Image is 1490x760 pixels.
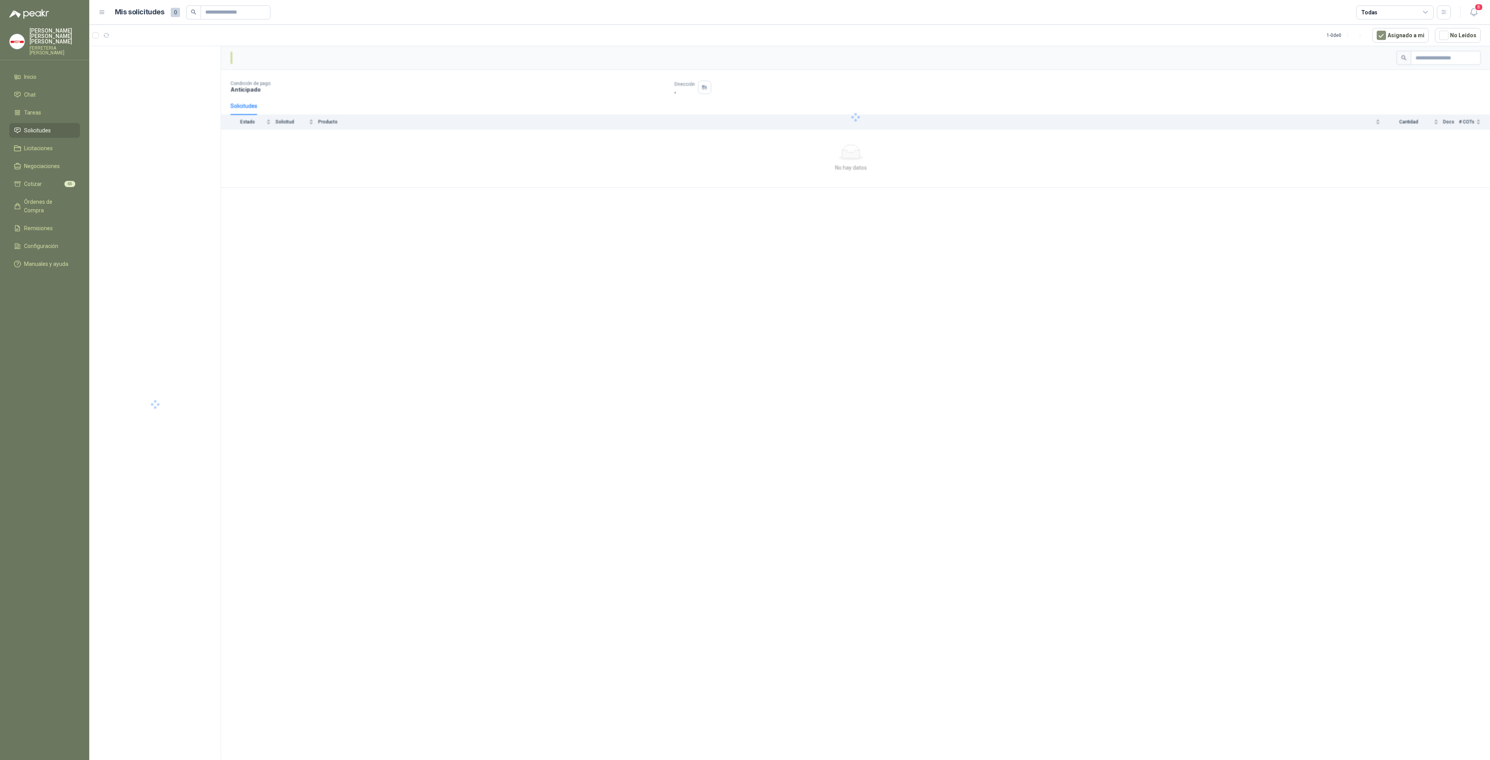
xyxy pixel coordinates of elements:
span: Licitaciones [24,144,53,153]
p: [PERSON_NAME] [PERSON_NAME] [PERSON_NAME] [29,28,80,44]
span: Órdenes de Compra [24,198,73,215]
span: Manuales y ayuda [24,260,68,268]
button: Asignado a mi [1372,28,1429,43]
span: 0 [171,8,180,17]
img: Logo peakr [9,9,49,19]
a: Tareas [9,105,80,120]
div: 1 - 0 de 0 [1327,29,1366,42]
a: Negociaciones [9,159,80,174]
a: Manuales y ayuda [9,257,80,271]
span: Tareas [24,108,41,117]
p: FERRETERIA [PERSON_NAME] [29,46,80,55]
a: Inicio [9,69,80,84]
span: Solicitudes [24,126,51,135]
a: Configuración [9,239,80,253]
a: Órdenes de Compra [9,194,80,218]
button: 8 [1467,5,1481,19]
button: No Leídos [1435,28,1481,43]
a: Licitaciones [9,141,80,156]
span: Configuración [24,242,58,250]
a: Remisiones [9,221,80,236]
span: 65 [64,181,75,187]
span: Remisiones [24,224,53,233]
h1: Mis solicitudes [115,7,165,18]
div: Todas [1361,8,1377,17]
a: Solicitudes [9,123,80,138]
span: Negociaciones [24,162,60,170]
span: Inicio [24,73,36,81]
a: Chat [9,87,80,102]
span: Cotizar [24,180,42,188]
a: Cotizar65 [9,177,80,191]
img: Company Logo [10,34,24,49]
span: 8 [1474,3,1483,11]
span: search [191,9,196,15]
span: Chat [24,90,36,99]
